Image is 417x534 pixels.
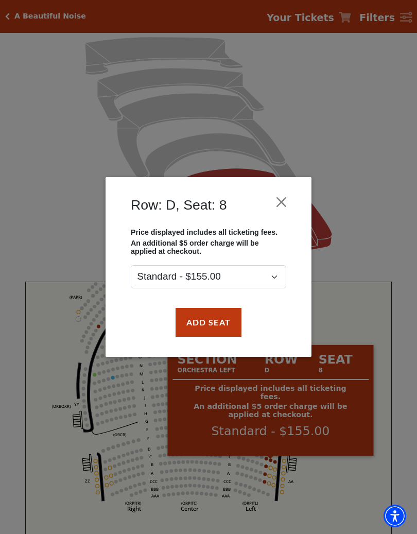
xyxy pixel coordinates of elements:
button: Add Seat [176,308,241,337]
div: Accessibility Menu [384,505,406,527]
h4: Row: D, Seat: 8 [131,197,227,214]
button: Close [272,192,291,212]
p: An additional $5 order charge will be applied at checkout. [131,239,286,255]
p: Price displayed includes all ticketing fees. [131,228,286,236]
